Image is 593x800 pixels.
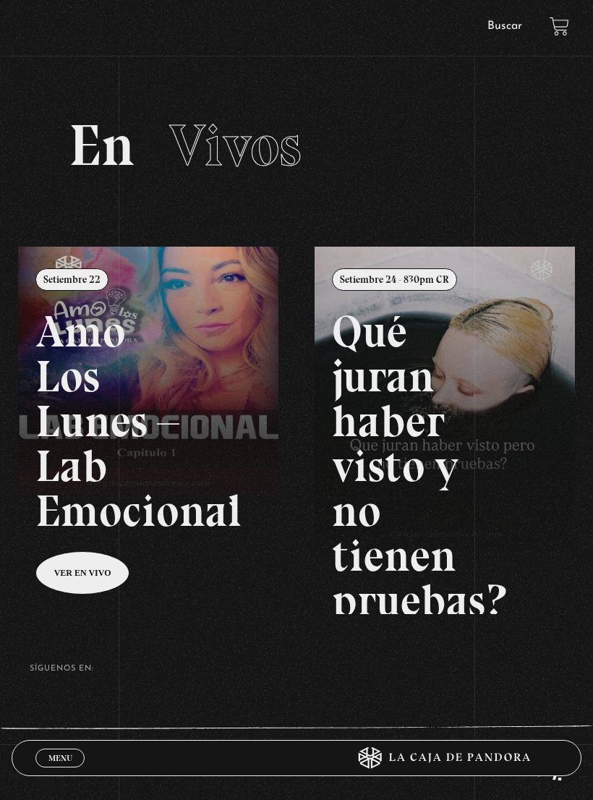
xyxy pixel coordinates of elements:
[48,754,72,762] span: Menu
[69,116,524,174] h2: En
[43,766,77,776] span: Cerrar
[550,17,569,36] a: View your shopping cart
[487,20,522,32] a: Buscar
[169,111,302,180] span: Vivos
[30,665,563,673] h4: SÍguenos en:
